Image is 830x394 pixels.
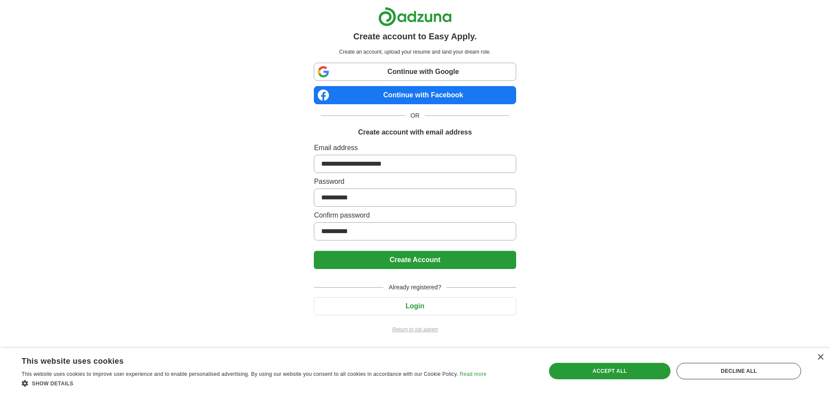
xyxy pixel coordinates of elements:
div: Accept all [549,363,671,379]
a: Read more, opens a new window [460,371,486,377]
div: Decline all [677,363,801,379]
span: Already registered? [383,283,446,292]
a: Continue with Google [314,63,516,81]
p: Create an account, upload your resume and land your dream role. [316,48,514,56]
a: Continue with Facebook [314,86,516,104]
img: Adzuna logo [378,7,452,26]
span: Show details [32,381,73,387]
span: OR [405,111,425,120]
span: This website uses cookies to improve user experience and to enable personalised advertising. By u... [22,371,458,377]
a: Login [314,302,516,310]
h1: Create account to Easy Apply. [353,30,477,43]
label: Confirm password [314,210,516,221]
button: Login [314,297,516,315]
div: Show details [22,379,486,388]
div: Close [817,354,824,361]
a: Return to job advert [314,326,516,333]
label: Email address [314,143,516,153]
label: Password [314,176,516,187]
h1: Create account with email address [358,127,472,138]
div: This website uses cookies [22,353,465,366]
button: Create Account [314,251,516,269]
